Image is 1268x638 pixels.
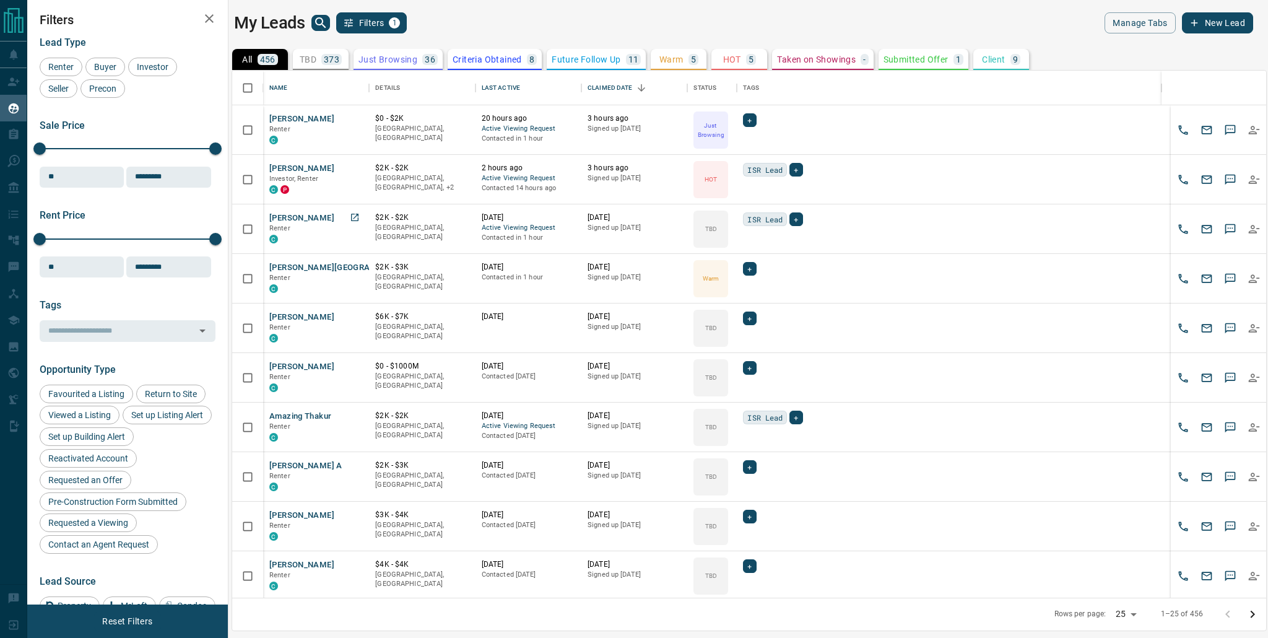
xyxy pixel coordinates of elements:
[269,433,278,442] div: condos.ca
[588,510,681,520] p: [DATE]
[695,121,727,139] p: Just Browsing
[90,62,121,72] span: Buyer
[269,334,278,343] div: condos.ca
[375,163,469,173] p: $2K - $2K
[588,372,681,382] p: Signed up [DATE]
[1244,517,1263,536] button: Reallocate
[588,361,681,372] p: [DATE]
[1201,520,1213,533] svg: Email
[1244,269,1263,288] button: Reallocate
[324,55,339,64] p: 373
[44,84,73,94] span: Seller
[269,185,278,194] div: condos.ca
[132,62,173,72] span: Investor
[390,19,399,27] span: 1
[1248,173,1260,186] svg: Reallocate
[80,79,125,98] div: Precon
[1248,223,1260,235] svg: Reallocate
[269,582,278,590] div: condos.ca
[40,299,61,311] span: Tags
[1174,418,1192,437] button: Call
[588,460,681,471] p: [DATE]
[136,385,206,403] div: Return to Site
[375,372,469,391] p: [GEOGRAPHIC_DATA], [GEOGRAPHIC_DATA]
[1248,421,1260,434] svg: Reallocate
[1224,223,1236,235] svg: Sms
[1221,170,1240,189] button: SMS
[1248,322,1260,334] svg: Reallocate
[1224,570,1236,582] svg: Sms
[369,71,475,105] div: Details
[44,389,129,399] span: Favourited a Listing
[482,233,575,243] p: Contacted in 1 hour
[691,55,696,64] p: 5
[269,113,334,125] button: [PERSON_NAME]
[482,113,575,124] p: 20 hours ago
[1177,372,1189,384] svg: Call
[743,510,756,523] div: +
[1182,12,1253,33] button: New Lead
[482,163,575,173] p: 2 hours ago
[747,263,752,275] span: +
[588,273,681,282] p: Signed up [DATE]
[40,535,158,554] div: Contact an Agent Request
[300,55,316,64] p: TBD
[375,322,469,341] p: [GEOGRAPHIC_DATA], [GEOGRAPHIC_DATA]
[482,183,575,193] p: Contacted 14 hours ago
[40,385,133,403] div: Favourited a Listing
[482,471,575,481] p: Contacted [DATE]
[116,601,152,611] span: MrLoft
[269,532,278,541] div: condos.ca
[1177,223,1189,235] svg: Call
[1244,567,1263,585] button: Reallocate
[687,71,737,105] div: Status
[1221,468,1240,486] button: SMS
[588,163,681,173] p: 3 hours ago
[103,596,156,615] div: MrLoft
[269,373,290,381] span: Renter
[375,124,469,143] p: [GEOGRAPHIC_DATA], [GEOGRAPHIC_DATA]
[1201,273,1213,285] svg: Email
[705,175,717,184] p: HOT
[1240,602,1265,627] button: Go to next page
[482,361,575,372] p: [DATE]
[44,497,182,507] span: Pre-Construction Form Submitted
[588,71,633,105] div: Claimed Date
[1221,369,1240,387] button: SMS
[482,134,575,144] p: Contacted in 1 hour
[747,164,783,176] span: ISR Lead
[44,518,132,528] span: Requested a Viewing
[375,223,469,242] p: [GEOGRAPHIC_DATA], [GEOGRAPHIC_DATA]
[269,472,290,480] span: Renter
[743,361,756,375] div: +
[40,575,96,587] span: Lead Source
[1177,421,1189,434] svg: Call
[40,406,119,424] div: Viewed a Listing
[311,15,330,31] button: search button
[482,520,575,530] p: Contacted [DATE]
[234,13,305,33] h1: My Leads
[128,58,177,76] div: Investor
[552,55,620,64] p: Future Follow Up
[85,84,121,94] span: Precon
[141,389,201,399] span: Return to Site
[581,71,687,105] div: Claimed Date
[40,120,85,131] span: Sale Price
[1244,468,1263,486] button: Reallocate
[747,510,752,523] span: +
[44,62,78,72] span: Renter
[482,173,575,184] span: Active Viewing Request
[705,323,717,333] p: TBD
[1197,121,1216,139] button: Email
[269,262,417,274] button: [PERSON_NAME][GEOGRAPHIC_DATA]
[982,55,1005,64] p: Client
[747,411,783,424] span: ISR Lead
[1221,418,1240,437] button: SMS
[1174,269,1192,288] button: Call
[40,364,116,375] span: Opportunity Type
[1174,567,1192,585] button: Call
[40,12,215,27] h2: Filters
[794,164,798,176] span: +
[375,273,469,292] p: [GEOGRAPHIC_DATA], [GEOGRAPHIC_DATA]
[1105,12,1175,33] button: Manage Tabs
